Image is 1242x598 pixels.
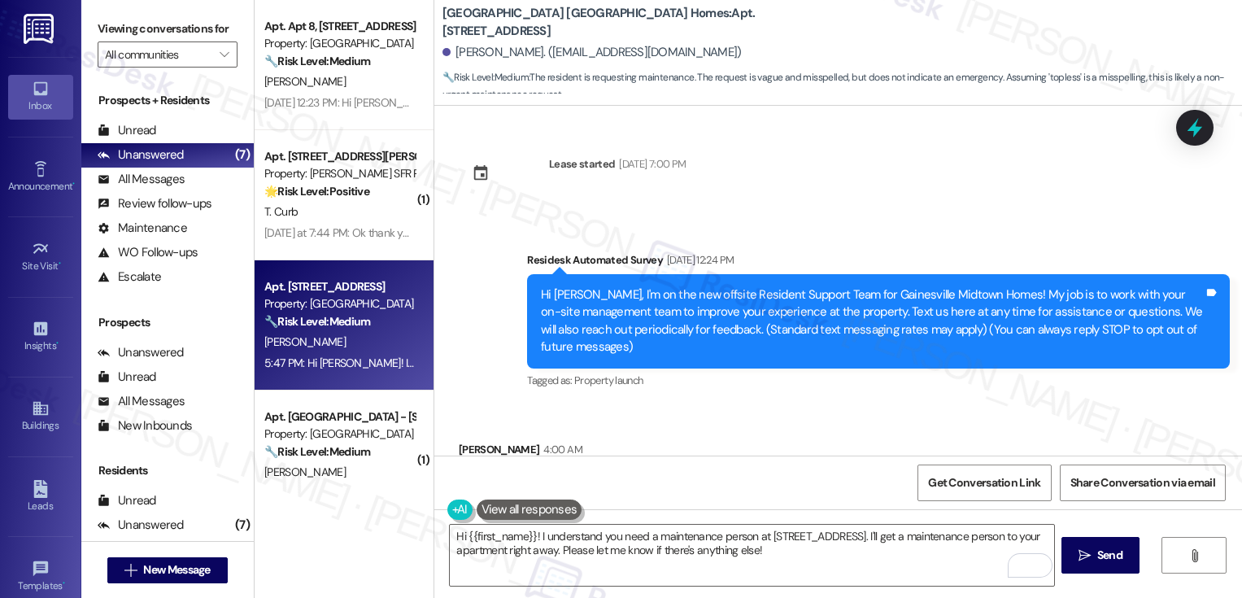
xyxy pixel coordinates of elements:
img: ResiDesk Logo [24,14,57,44]
i:  [124,564,137,577]
a: Buildings [8,395,73,439]
div: WO Follow-ups [98,244,198,261]
div: (7) [231,513,254,538]
a: Leads [8,475,73,519]
a: Site Visit • [8,235,73,279]
strong: 🔧 Risk Level: Medium [264,314,370,329]
div: (7) [231,142,254,168]
span: [PERSON_NAME] [264,465,346,479]
div: Escalate [98,268,161,286]
i:  [1188,549,1201,562]
div: Property: [GEOGRAPHIC_DATA] [264,35,415,52]
div: Property: [GEOGRAPHIC_DATA] [GEOGRAPHIC_DATA] Homes [264,295,415,312]
div: New Inbounds [98,417,192,434]
strong: 🔧 Risk Level: Medium [264,54,370,68]
button: Share Conversation via email [1060,465,1226,501]
div: Prospects + Residents [81,92,254,109]
div: Residesk Automated Survey [527,251,1230,274]
span: T. Curb [264,204,298,219]
div: Unread [98,122,156,139]
div: Apt. Apt 8, [STREET_ADDRESS] [264,18,415,35]
button: Get Conversation Link [917,465,1051,501]
div: Residents [81,462,254,479]
div: Prospects [81,314,254,331]
span: • [59,258,61,269]
span: [PERSON_NAME] [264,74,346,89]
label: Viewing conversations for [98,16,238,41]
div: Property: [PERSON_NAME] SFR Portfolio [264,165,415,182]
span: Send [1097,547,1122,564]
div: Apt. [GEOGRAPHIC_DATA] - [STREET_ADDRESS][GEOGRAPHIC_DATA][STREET_ADDRESS] [264,408,415,426]
div: Review follow-ups [98,195,211,212]
span: Get Conversation Link [928,474,1040,491]
div: [DATE] 12:24 PM [663,251,734,268]
span: • [72,178,75,190]
span: • [63,578,65,589]
button: Send [1061,537,1140,574]
div: [DATE] at 7:44 PM: Ok thank you. Will do. [264,225,452,240]
div: All Messages [98,171,185,188]
span: • [56,338,59,349]
div: [PERSON_NAME]. ([EMAIL_ADDRESS][DOMAIN_NAME]) [442,44,742,61]
div: Unread [98,369,156,386]
span: : The resident is requesting maintenance. The request is vague and misspelled, but does not indic... [442,69,1242,104]
strong: 🌟 Risk Level: Positive [264,184,369,199]
div: Property: [GEOGRAPHIC_DATA] [264,426,415,443]
textarea: To enrich screen reader interactions, please activate Accessibility in Grammarly extension settings [450,525,1054,586]
strong: 🔧 Risk Level: Medium [442,71,529,84]
b: [GEOGRAPHIC_DATA] [GEOGRAPHIC_DATA] Homes: Apt. [STREET_ADDRESS] [442,5,768,40]
div: Tagged as: [527,369,1230,392]
div: 4:00 AM [539,441,582,458]
input: All communities [105,41,211,68]
div: Unanswered [98,344,184,361]
div: Apt. [STREET_ADDRESS] [264,278,415,295]
a: Insights • [8,315,73,359]
div: [DATE] 7:00 PM [615,155,686,172]
div: All Messages [98,393,185,410]
div: Hi [PERSON_NAME], I'm on the new offsite Resident Support Team for Gainesville Midtown Homes! My ... [541,286,1204,356]
strong: 🔧 Risk Level: Medium [264,444,370,459]
div: [PERSON_NAME] [459,441,945,464]
div: Maintenance [98,220,187,237]
div: Unanswered [98,517,184,534]
div: 5:47 PM: Hi [PERSON_NAME]! I understand you need a maintenance person. Could you let me know what... [264,356,1148,370]
div: Apt. [STREET_ADDRESS][PERSON_NAME] & [STREET_ADDRESS][PERSON_NAME] [264,148,415,165]
div: Unread [98,492,156,509]
span: New Message [143,561,210,578]
span: Property launch [574,373,643,387]
div: Lease started [549,155,616,172]
a: Inbox [8,75,73,119]
span: [PERSON_NAME] [264,334,346,349]
i:  [220,48,229,61]
button: New Message [107,557,228,583]
i:  [1079,549,1091,562]
div: Unanswered [98,146,184,164]
span: Share Conversation via email [1070,474,1215,491]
